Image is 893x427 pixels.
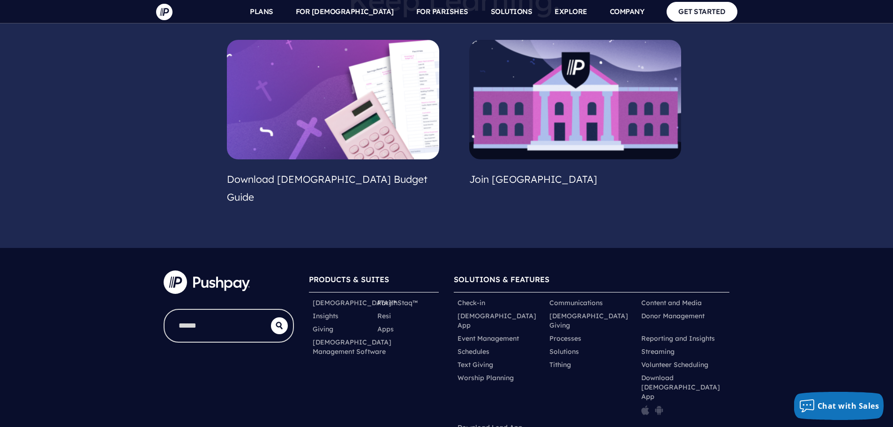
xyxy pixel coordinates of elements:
[313,311,338,321] a: Insights
[549,347,579,356] a: Solutions
[309,270,439,292] h6: PRODUCTS & SUITES
[818,401,879,411] span: Chat with Sales
[641,311,705,321] a: Donor Management
[458,311,542,330] a: [DEMOGRAPHIC_DATA] App
[667,2,737,21] a: GET STARTED
[549,298,603,307] a: Communications
[641,334,715,343] a: Reporting and Insights
[377,311,391,321] a: Resi
[641,298,702,307] a: Content and Media
[313,337,391,356] a: [DEMOGRAPHIC_DATA] Management Software
[794,392,884,420] button: Chat with Sales
[377,324,394,334] a: Apps
[227,173,428,203] a: Download [DEMOGRAPHIC_DATA] Budget Guide
[549,360,571,369] a: Tithing
[377,298,418,307] a: ParishStaq™
[641,405,649,415] img: pp_icon_appstore.png
[458,347,489,356] a: Schedules
[458,360,493,369] a: Text Giving
[458,298,485,307] a: Check-in
[655,405,663,415] img: pp_icon_gplay.png
[549,334,581,343] a: Processes
[458,373,514,382] a: Worship Planning
[641,360,708,369] a: Volunteer Scheduling
[454,270,729,292] h6: SOLUTIONS & FEATURES
[638,371,729,421] li: Download [DEMOGRAPHIC_DATA] App
[458,334,519,343] a: Event Management
[313,298,397,307] a: [DEMOGRAPHIC_DATA]™
[549,311,634,330] a: [DEMOGRAPHIC_DATA] Giving
[313,324,333,334] a: Giving
[641,347,675,356] a: Streaming
[469,173,597,185] a: Join [GEOGRAPHIC_DATA]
